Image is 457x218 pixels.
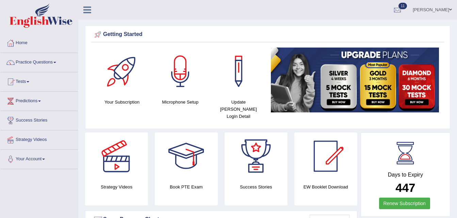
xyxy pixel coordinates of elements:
h4: Microphone Setup [154,98,206,106]
a: Practice Questions [0,53,78,70]
img: small5.jpg [271,48,439,112]
h4: Your Subscription [96,98,148,106]
h4: Success Stories [225,183,288,190]
a: Strategy Videos [0,130,78,147]
b: 447 [395,181,415,194]
h4: Book PTE Exam [155,183,218,190]
span: 11 [398,3,407,9]
a: Success Stories [0,111,78,128]
h4: EW Booklet Download [294,183,357,190]
a: Renew Subscription [379,198,430,209]
div: Getting Started [93,30,442,40]
h4: Days to Expiry [369,172,442,178]
h4: Strategy Videos [85,183,148,190]
a: Your Account [0,150,78,167]
a: Predictions [0,92,78,109]
a: Tests [0,72,78,89]
h4: Update [PERSON_NAME] Login Detail [213,98,264,120]
a: Home [0,34,78,51]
